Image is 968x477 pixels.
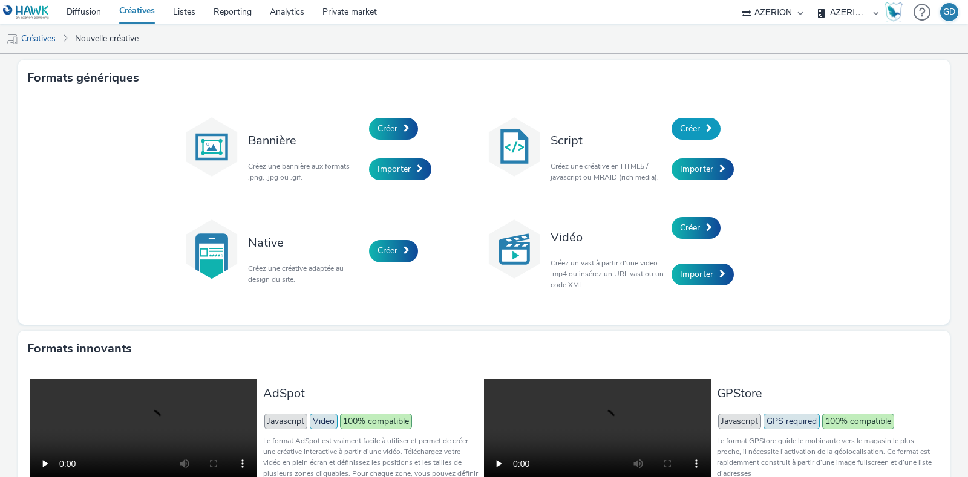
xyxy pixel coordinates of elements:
img: video.svg [484,219,544,279]
img: mobile [6,33,18,45]
span: GPS required [764,414,820,429]
a: Importer [672,158,734,180]
img: native.svg [181,219,242,279]
p: Créez une bannière aux formats .png, .jpg ou .gif. [248,161,363,183]
h3: Bannière [248,132,363,149]
p: Créez un vast à partir d'une video .mp4 ou insérez un URL vast ou un code XML. [551,258,665,290]
div: GD [943,3,955,21]
span: Javascript [718,414,761,429]
a: Importer [672,264,734,285]
span: Importer [680,163,713,175]
h3: Formats innovants [27,340,132,358]
span: Javascript [264,414,307,429]
h3: Vidéo [551,229,665,245]
a: Importer [369,158,431,180]
p: Créez une créative en HTML5 / javascript ou MRAID (rich media). [551,161,665,183]
span: Créer [680,123,700,134]
h3: AdSpot [263,385,478,401]
h3: Native [248,235,363,251]
a: Créer [672,217,721,239]
h3: Formats génériques [27,69,139,87]
span: Créer [378,123,397,134]
a: Nouvelle créative [69,24,145,53]
span: Importer [378,163,411,175]
a: Créer [369,118,418,140]
span: 100% compatible [340,414,412,429]
img: undefined Logo [3,5,50,20]
span: Créer [680,222,700,233]
p: Créez une créative adaptée au design du site. [248,263,363,285]
span: Importer [680,268,713,280]
span: Créer [378,245,397,256]
img: code.svg [484,117,544,177]
span: Video [310,414,338,429]
img: banner.svg [181,117,242,177]
h3: GPStore [717,385,932,401]
a: Créer [672,118,721,140]
span: 100% compatible [822,414,894,429]
a: Hawk Academy [885,2,907,22]
h3: Script [551,132,665,149]
a: Créer [369,240,418,262]
img: Hawk Academy [885,2,903,22]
